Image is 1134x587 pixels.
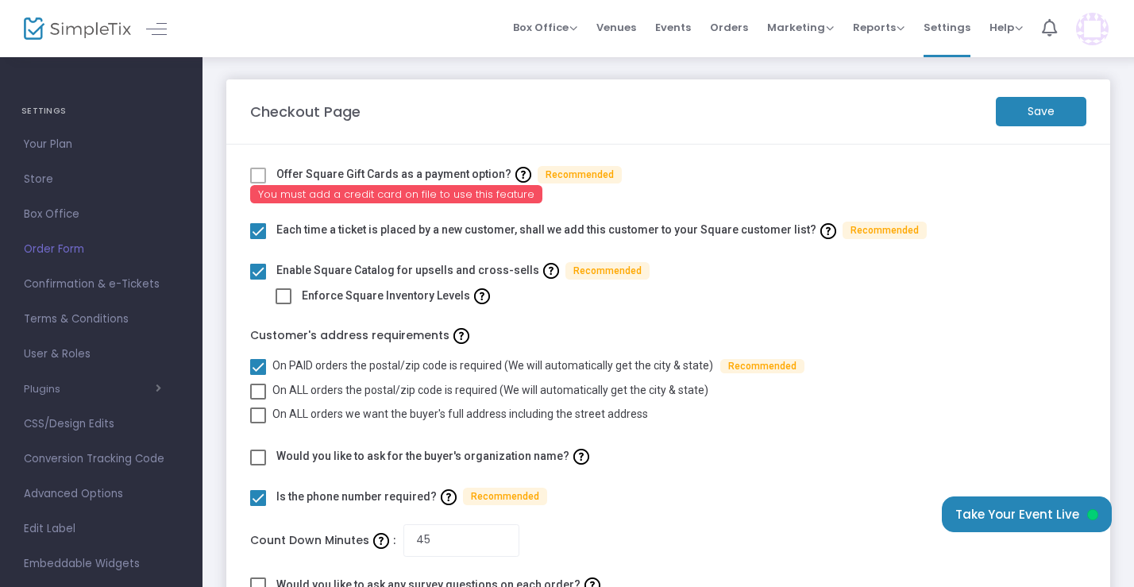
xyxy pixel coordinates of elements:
h4: SETTINGS [21,95,181,127]
label: Is the phone number required? [276,485,547,509]
span: Store [24,169,179,190]
m-button: Save [996,97,1086,126]
label: Offer Square Gift Cards as a payment option? [276,162,622,187]
span: Order Form [24,239,179,260]
img: question-mark [474,288,490,304]
input: Minutes [403,524,519,557]
span: Advanced Options [24,484,179,504]
span: Recommended [463,488,547,505]
span: Box Office [513,20,577,35]
span: Recommended [843,222,927,239]
img: question-mark [453,328,469,344]
span: User & Roles [24,344,179,365]
img: question-mark [820,223,836,239]
span: On ALL orders we want the buyer's full address including the street address [272,407,648,420]
span: Settings [924,7,970,48]
span: Orders [710,7,748,48]
label: Enforce Square Inventory Levels [302,283,494,307]
span: Recommended [720,359,804,373]
span: Box Office [24,204,179,225]
label: Customer's address requirements [250,323,1086,348]
span: Reports [853,20,904,35]
label: Each time a ticket is placed by a new customer, shall we add this customer to your Square custome... [276,218,927,242]
span: Embeddable Widgets [24,554,179,574]
button: Plugins [24,383,161,396]
span: Help [989,20,1023,35]
button: Take Your Event Live [942,496,1112,532]
span: Terms & Conditions [24,309,179,330]
span: You must add a credit card on file to use this feature [250,185,542,203]
img: question-mark [373,533,389,549]
span: Confirmation & e-Tickets [24,274,179,295]
span: Recommended [565,262,650,280]
span: On ALL orders the postal/zip code is required (We will automatically get the city & state) [272,384,708,396]
label: Count Down Minutes : [250,528,395,553]
img: question-mark [515,167,531,183]
img: question-mark [573,449,589,465]
label: Would you like to ask for the buyer's organization name? [276,444,593,469]
label: Enable Square Catalog for upsells and cross-sells [276,258,650,283]
span: Recommended [538,166,622,183]
span: CSS/Design Edits [24,414,179,434]
span: Marketing [767,20,834,35]
img: question-mark [441,489,457,505]
span: Venues [596,7,636,48]
span: Events [655,7,691,48]
span: On PAID orders the postal/zip code is required (We will automatically get the city & state) [272,359,713,372]
span: Your Plan [24,134,179,155]
img: question-mark [543,263,559,279]
m-panel-title: Checkout Page [250,101,361,122]
span: Conversion Tracking Code [24,449,179,469]
span: Edit Label [24,519,179,539]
